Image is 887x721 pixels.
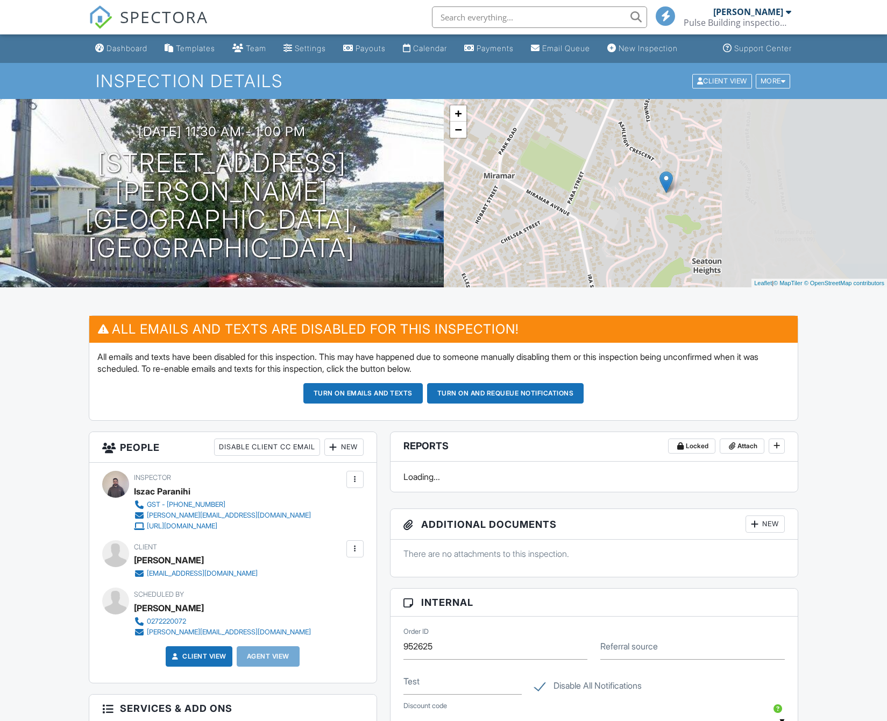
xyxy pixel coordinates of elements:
div: Pulse Building inspections Wellington [684,17,791,28]
div: [URL][DOMAIN_NAME] [147,522,217,531]
div: Team [246,44,266,53]
div: Disable Client CC Email [214,439,320,456]
a: Payouts [339,39,390,59]
p: There are no attachments to this inspection. [403,548,785,560]
a: 0272220072 [134,616,311,627]
div: Client View [692,74,752,88]
a: © OpenStreetMap contributors [804,280,884,286]
label: Discount code [403,701,447,711]
a: Zoom in [450,105,466,122]
span: Client [134,543,157,551]
p: All emails and texts have been disabled for this inspection. This may have happened due to someon... [97,351,790,375]
div: Settings [295,44,326,53]
label: Test [403,675,420,687]
div: 0272220072 [147,617,186,626]
div: [PERSON_NAME][EMAIL_ADDRESS][DOMAIN_NAME] [147,628,311,637]
button: Turn on and Requeue Notifications [427,383,584,404]
a: © MapTiler [774,280,803,286]
h3: [DATE] 11:30 am - 1:00 pm [138,124,306,139]
a: Leaflet [754,280,772,286]
div: New Inspection [619,44,678,53]
div: Payments [477,44,514,53]
label: Referral source [600,640,658,652]
a: [PERSON_NAME][EMAIL_ADDRESS][DOMAIN_NAME] [134,510,311,521]
a: New Inspection [603,39,682,59]
a: Team [228,39,271,59]
div: Payouts [356,44,386,53]
h1: [STREET_ADDRESS][PERSON_NAME] [GEOGRAPHIC_DATA], [GEOGRAPHIC_DATA] [17,149,427,263]
a: Settings [279,39,330,59]
a: Client View [691,76,755,84]
div: Email Queue [542,44,590,53]
label: Disable All Notifications [535,681,642,694]
a: Support Center [719,39,796,59]
a: Templates [160,39,219,59]
div: Support Center [734,44,792,53]
a: SPECTORA [89,15,208,37]
div: [PERSON_NAME] [713,6,783,17]
div: More [756,74,791,88]
a: [PERSON_NAME][EMAIL_ADDRESS][DOMAIN_NAME] [134,627,311,638]
h3: People [89,432,377,463]
span: Inspector [134,473,171,482]
a: [EMAIL_ADDRESS][DOMAIN_NAME] [134,568,258,579]
div: New [324,439,364,456]
h3: Internal [391,589,798,617]
div: [EMAIL_ADDRESS][DOMAIN_NAME] [147,569,258,578]
label: Order ID [403,627,429,637]
a: Dashboard [91,39,152,59]
div: [PERSON_NAME] [134,552,204,568]
a: Email Queue [527,39,594,59]
a: GST - [PHONE_NUMBER] [134,499,311,510]
div: [PERSON_NAME][EMAIL_ADDRESS][DOMAIN_NAME] [147,511,311,520]
a: [URL][DOMAIN_NAME] [134,521,311,532]
div: GST - [PHONE_NUMBER] [147,500,225,509]
a: Payments [460,39,518,59]
a: Calendar [399,39,451,59]
input: Test [403,668,522,695]
div: Iszac Paranihi [134,483,190,499]
div: Calendar [413,44,447,53]
h3: Additional Documents [391,509,798,540]
div: [PERSON_NAME] [134,600,204,616]
input: Search everything... [432,6,647,28]
span: SPECTORA [120,5,208,28]
button: Turn on emails and texts [303,383,423,404]
h1: Inspection Details [96,72,792,90]
div: Templates [176,44,215,53]
a: Client View [169,651,226,662]
div: | [751,279,887,288]
h3: All emails and texts are disabled for this inspection! [89,316,798,342]
a: Zoom out [450,122,466,138]
div: Dashboard [107,44,147,53]
img: The Best Home Inspection Software - Spectora [89,5,112,29]
div: New [746,515,785,533]
span: Scheduled By [134,590,184,598]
